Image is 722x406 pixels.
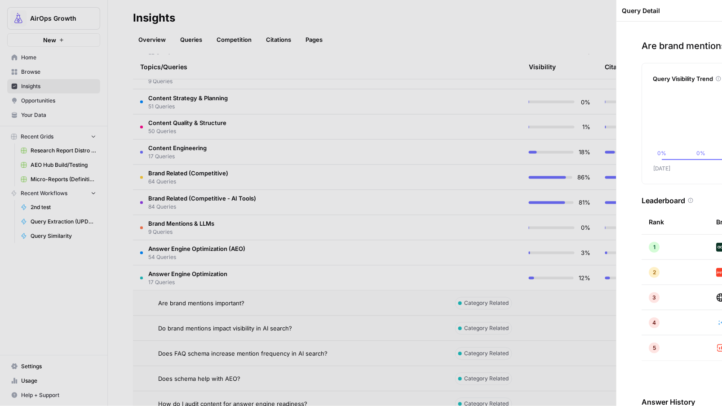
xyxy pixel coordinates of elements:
span: 54 Queries [148,254,245,262]
a: AEO Hub Build/Testing [17,158,100,172]
span: Brand Related (Competitive - AI Tools) [148,194,256,203]
span: 12% [579,274,591,283]
span: Category Related [465,375,509,383]
span: 18% [579,148,591,157]
span: Query Similarity [31,232,96,240]
span: AEO Hub Build/Testing [31,161,96,169]
span: Your Data [21,111,96,119]
span: Help + Support [21,391,96,399]
a: Opportunities [7,94,100,108]
span: 86% [578,173,591,182]
div: Citation [605,54,629,79]
span: Research Report Distro Workflows [31,147,96,155]
span: 1 [653,243,656,251]
a: Insights [7,79,100,94]
span: 17 Queries [148,153,207,161]
button: Recent Workflows [7,187,100,200]
a: Settings [7,359,100,374]
span: Content Engineering [148,144,207,153]
div: Topics/Queries [140,54,438,79]
span: Browse [21,68,96,76]
span: 9 Queries [148,228,214,236]
a: Citations [261,32,297,47]
span: Does FAQ schema increase mention frequency in AI search? [158,349,328,358]
span: Category Related [465,350,509,358]
a: Query Extraction (UPDATES EXISTING RECORD - Do not alter) [17,214,100,229]
span: 51 Queries [148,103,228,111]
span: 64 Queries [148,178,228,186]
span: Content Quality & Structure [148,119,226,128]
span: Home [21,54,96,62]
span: Content Strategy & Planning [148,94,228,103]
span: Micro-Reports (Definitions) [31,175,96,183]
span: Usage [21,377,96,385]
a: 2nd test [17,200,100,214]
div: Visibility [529,62,556,71]
span: 9 Queries [148,77,227,85]
a: Research Report Distro Workflows [17,143,100,158]
span: New [43,36,56,45]
span: Recent Workflows [21,189,67,197]
span: Insights [21,82,96,90]
button: New [7,33,100,47]
div: Insights [133,11,175,25]
a: Browse [7,65,100,79]
span: Are brand mentions important? [158,299,244,308]
span: AirOps Growth [30,14,84,23]
tspan: 0% [658,150,667,156]
a: Your Data [7,108,100,122]
span: 1% [580,123,591,132]
span: Recent Grids [21,133,53,141]
a: Competition [211,32,257,47]
span: 3% [580,249,591,258]
a: Usage [7,374,100,388]
span: 4 [653,319,656,327]
span: Opportunities [21,97,96,105]
span: Answer Engine Optimization [148,270,227,279]
button: Recent Grids [7,130,100,143]
span: 0% [580,223,591,232]
span: 5 [653,344,656,352]
span: Brand Related (Competitive) [148,169,228,178]
a: Queries [175,32,208,47]
a: Home [7,50,100,65]
span: Do brand mentions impact visibility in AI search? [158,324,292,333]
span: 0% [580,98,591,107]
span: Does schema help with AEO? [158,375,240,384]
tspan: [DATE] [653,165,671,172]
tspan: 0% [696,150,705,156]
span: 2nd test [31,203,96,211]
div: Rank [649,210,664,234]
span: Category Related [465,325,509,333]
a: Micro-Reports (Definitions) [17,172,100,187]
span: Brand Mentions & LLMs [148,219,214,228]
span: Query Extraction (UPDATES EXISTING RECORD - Do not alter) [31,218,96,226]
span: 17 Queries [148,279,227,287]
span: 81% [579,198,591,207]
span: Answer Engine Optimization (AEO) [148,245,245,254]
a: Pages [300,32,328,47]
a: Overview [133,32,171,47]
span: 2 [653,268,656,277]
button: Workspace: AirOps Growth [7,7,100,30]
span: 3 [653,294,656,302]
span: Category Related [465,299,509,308]
button: Help + Support [7,388,100,402]
h3: Leaderboard [642,195,686,206]
span: 84 Queries [148,203,256,211]
a: Query Similarity [17,229,100,243]
span: 50 Queries [148,128,226,136]
span: Settings [21,362,96,370]
img: AirOps Growth Logo [10,10,27,27]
